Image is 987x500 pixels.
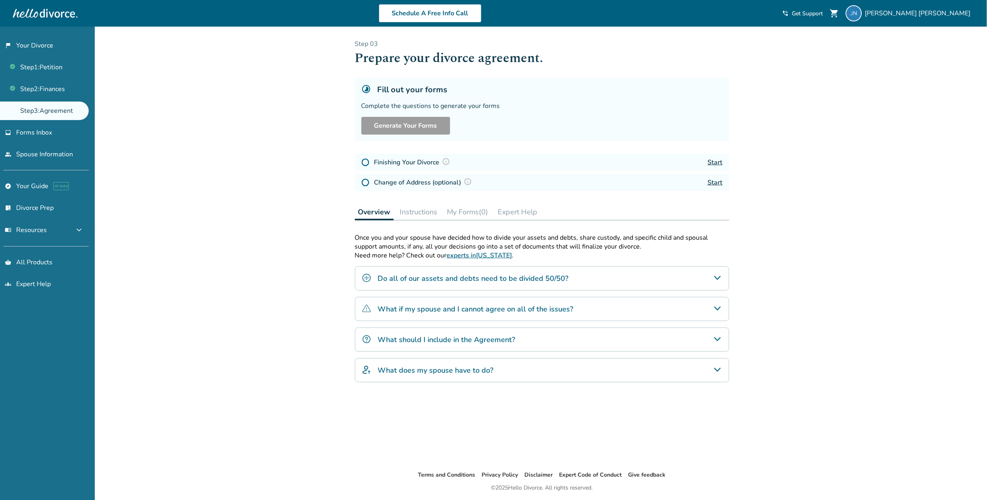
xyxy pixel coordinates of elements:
button: Instructions [397,204,441,220]
a: experts in[US_STATE] [447,251,512,260]
h4: Change of Address (optional) [374,177,474,188]
a: phone_in_talkGet Support [783,10,823,17]
div: What if my spouse and I cannot agree on all of the issues? [355,297,729,321]
img: jeannguyen3@gmail.com [846,5,862,21]
img: Not Started [361,178,369,187]
div: What should I include in the Agreement? [355,328,729,352]
span: Resources [5,226,47,234]
span: explore [5,183,11,189]
li: Give feedback [628,470,666,480]
span: Get Support [792,10,823,17]
span: AI beta [53,182,69,190]
span: [PERSON_NAME] [PERSON_NAME] [865,9,974,18]
span: phone_in_talk [783,10,789,17]
img: What should I include in the Agreement? [362,334,371,344]
h5: Fill out your forms [378,84,448,95]
button: Generate Your Forms [361,117,450,135]
button: My Forms(0) [444,204,492,220]
a: Expert Code of Conduct [559,471,622,479]
img: Question Mark [464,178,472,186]
span: Forms Inbox [16,128,52,137]
div: © 2025 Hello Divorce. All rights reserved. [491,483,593,493]
span: shopping_basket [5,259,11,266]
span: groups [5,281,11,287]
div: What does my spouse have to do? [355,358,729,382]
h1: Prepare your divorce agreement. [355,48,729,68]
div: Complete the questions to generate your forms [361,102,723,110]
img: Do all of our assets and debts need to be divided 50/50? [362,273,371,283]
span: inbox [5,129,11,136]
span: expand_more [74,225,84,235]
img: Question Mark [442,158,450,166]
button: Expert Help [495,204,541,220]
h4: What if my spouse and I cannot agree on all of the issues? [378,304,574,314]
h4: What should I include in the Agreement? [378,334,515,345]
p: Step 0 3 [355,39,729,48]
a: Schedule A Free Info Call [379,4,482,23]
h4: Finishing Your Divorce [374,157,453,168]
span: menu_book [5,227,11,233]
div: Do all of our assets and debts need to be divided 50/50? [355,266,729,290]
a: Privacy Policy [482,471,518,479]
h4: What does my spouse have to do? [378,365,494,376]
span: list_alt_check [5,205,11,211]
iframe: Chat Widget [947,461,987,500]
h4: Do all of our assets and debts need to be divided 50/50? [378,273,569,284]
img: What does my spouse have to do? [362,365,371,375]
button: Overview [355,204,394,220]
img: Not Started [361,158,369,166]
p: Need more help? Check out our . [355,251,729,260]
img: What if my spouse and I cannot agree on all of the issues? [362,304,371,313]
a: Terms and Conditions [418,471,476,479]
a: Start [708,178,723,187]
p: Once you and your spouse have decided how to divide your assets and debts, share custody, and spe... [355,233,729,251]
span: flag_2 [5,42,11,49]
span: shopping_cart [830,8,839,18]
span: people [5,151,11,158]
li: Disclaimer [525,470,553,480]
a: Start [708,158,723,167]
